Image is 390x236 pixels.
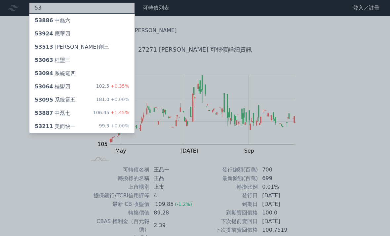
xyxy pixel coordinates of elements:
span: +0.35% [109,83,129,89]
span: 53886 [35,17,53,24]
span: 53924 [35,30,53,37]
div: 應華四 [35,30,70,38]
span: +0.00% [109,123,129,128]
a: 53513[PERSON_NAME]創三 [29,40,135,54]
div: [PERSON_NAME]創三 [35,43,109,51]
a: 53095系統電五 181.0+0.00% [29,93,135,107]
a: 53064桂盟四 102.5+0.35% [29,80,135,93]
a: 53886中磊六 [29,14,135,27]
a: 53211美而快一 99.3+0.00% [29,120,135,133]
div: 美而快一 [35,122,76,130]
a: 53924應華四 [29,27,135,40]
a: 53887中磊七 106.45+1.45% [29,107,135,120]
span: 53094 [35,70,53,76]
span: 53887 [35,110,53,116]
a: 53094系統電四 [29,67,135,80]
div: 106.45 [93,109,129,117]
span: 53513 [35,44,53,50]
span: +0.00% [109,97,129,102]
a: 53063桂盟三 [29,54,135,67]
div: 99.3 [99,122,129,130]
div: 中磊七 [35,109,70,117]
span: 53095 [35,97,53,103]
span: +1.45% [109,110,129,115]
div: 102.5 [96,83,129,91]
div: 系統電五 [35,96,76,104]
span: 53064 [35,83,53,90]
div: 181.0 [96,96,129,104]
span: 53211 [35,123,53,129]
div: 桂盟四 [35,83,70,91]
div: 中磊六 [35,17,70,24]
div: 桂盟三 [35,56,70,64]
div: 系統電四 [35,70,76,77]
span: 53063 [35,57,53,63]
